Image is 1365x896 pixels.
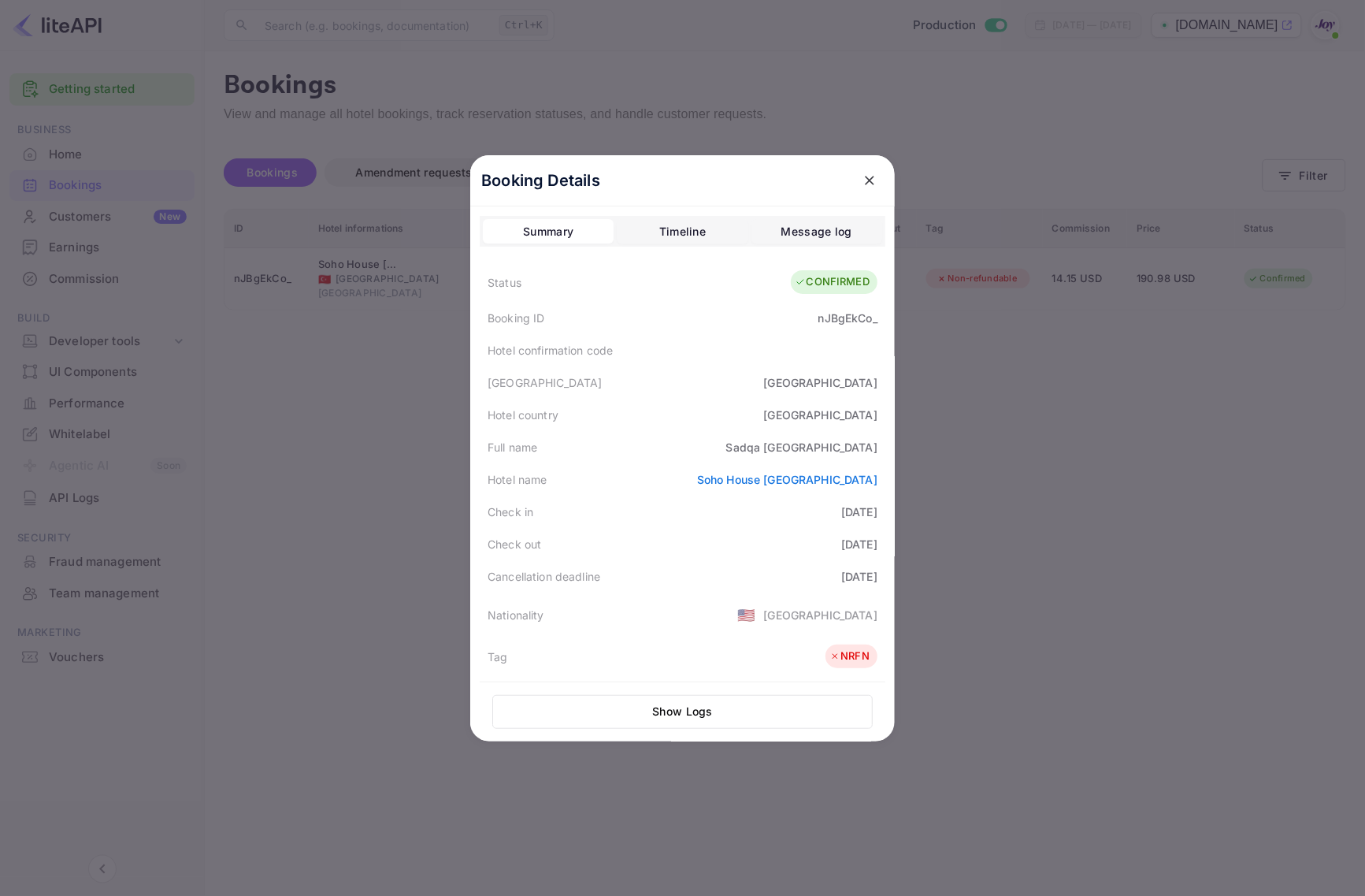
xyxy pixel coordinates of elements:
[697,473,877,486] a: Soho House [GEOGRAPHIC_DATA]
[488,568,600,585] div: Cancellation deadline
[488,504,533,520] div: Check in
[488,536,541,552] div: Check out
[492,695,873,729] button: Show Logs
[841,536,877,552] div: [DATE]
[737,600,755,629] span: United States
[763,374,877,391] div: [GEOGRAPHIC_DATA]
[763,607,877,623] div: [GEOGRAPHIC_DATA]
[488,607,544,623] div: Nationality
[855,166,884,195] button: close
[488,439,537,455] div: Full name
[763,407,877,423] div: [GEOGRAPHIC_DATA]
[726,439,877,455] div: Sadqa [GEOGRAPHIC_DATA]
[523,222,573,241] div: Summary
[829,649,870,664] div: NRFN
[841,568,877,585] div: [DATE]
[795,274,870,290] div: CONFIRMED
[841,504,877,520] div: [DATE]
[488,310,545,326] div: Booking ID
[617,219,747,244] button: Timeline
[481,169,600,192] p: Booking Details
[488,407,558,423] div: Hotel country
[488,471,547,488] div: Hotel name
[781,222,852,241] div: Message log
[483,219,614,244] button: Summary
[488,374,603,391] div: [GEOGRAPHIC_DATA]
[488,274,521,291] div: Status
[659,222,706,241] div: Timeline
[488,649,507,665] div: Tag
[818,310,877,326] div: nJBgEkCo_
[488,342,613,359] div: Hotel confirmation code
[751,219,882,244] button: Message log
